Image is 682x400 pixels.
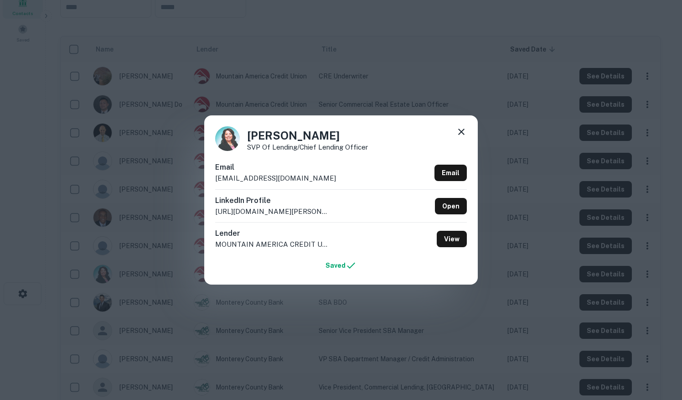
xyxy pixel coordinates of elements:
p: SVP of Lending/Chief Lending Officer [247,144,368,151]
p: [URL][DOMAIN_NAME][PERSON_NAME] [215,206,329,217]
h6: Email [215,162,336,173]
h6: LinkedIn Profile [215,195,329,206]
h4: [PERSON_NAME] [247,127,368,144]
a: Email [434,165,467,181]
img: 1586792261024 [215,126,240,151]
iframe: Chat Widget [636,327,682,371]
button: View [437,231,467,247]
p: [EMAIL_ADDRESS][DOMAIN_NAME] [215,173,336,184]
h6: Lender [215,228,329,239]
a: Saved [215,257,467,274]
a: Open [435,198,467,214]
p: MOUNTAIN AMERICA CREDIT UNION [215,239,329,250]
